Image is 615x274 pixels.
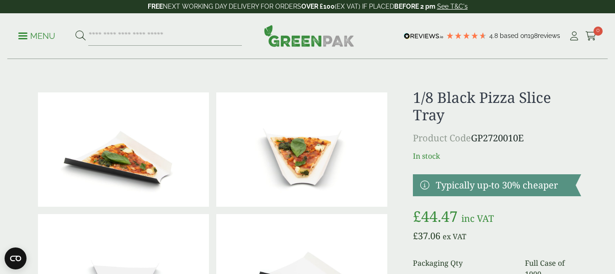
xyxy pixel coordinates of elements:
p: GP2720010E [413,131,581,145]
strong: BEFORE 2 pm [394,3,435,10]
bdi: 37.06 [413,230,440,242]
span: £ [413,206,421,226]
span: 0 [594,27,603,36]
p: Menu [18,31,55,42]
a: Menu [18,31,55,40]
i: My Account [568,32,580,41]
span: Based on [500,32,528,39]
span: inc VAT [461,212,494,225]
span: reviews [538,32,560,39]
span: £ [413,230,418,242]
strong: OVER £100 [301,3,335,10]
img: REVIEWS.io [404,33,444,39]
a: 0 [585,29,597,43]
strong: FREE [148,3,163,10]
span: ex VAT [443,231,466,242]
span: 4.8 [489,32,500,39]
img: 8th Black Pizza Slice Tray Food Front (Large) [216,92,387,207]
img: 8th Black Pizza Slice Tray (Large) [38,92,209,207]
h1: 1/8 Black Pizza Slice Tray [413,89,581,124]
bdi: 44.47 [413,206,458,226]
button: Open CMP widget [5,247,27,269]
div: 4.79 Stars [446,32,487,40]
img: GreenPak Supplies [264,25,354,47]
span: 198 [528,32,538,39]
i: Cart [585,32,597,41]
span: Product Code [413,132,471,144]
a: See T&C's [437,3,468,10]
p: In stock [413,150,581,161]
